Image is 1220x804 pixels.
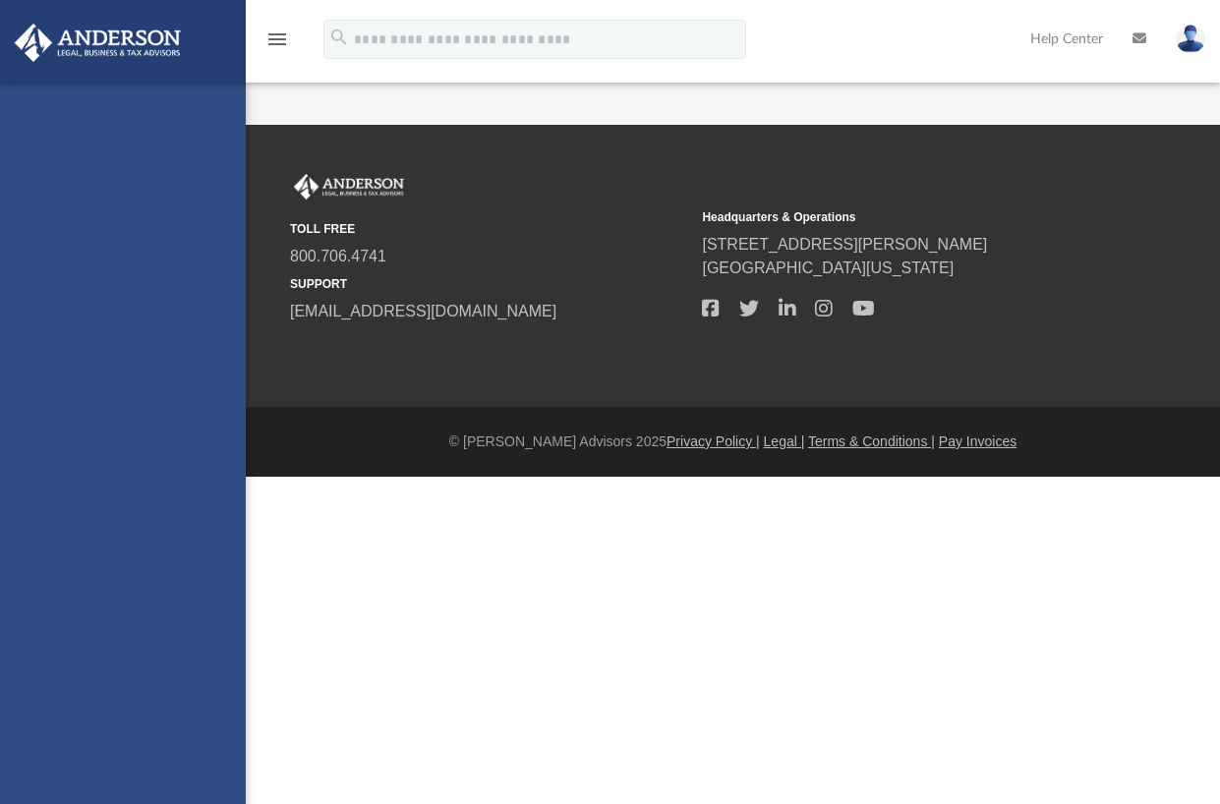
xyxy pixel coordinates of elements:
[290,220,688,238] small: TOLL FREE
[702,236,987,253] a: [STREET_ADDRESS][PERSON_NAME]
[265,28,289,51] i: menu
[290,303,556,319] a: [EMAIL_ADDRESS][DOMAIN_NAME]
[246,431,1220,452] div: © [PERSON_NAME] Advisors 2025
[290,174,408,200] img: Anderson Advisors Platinum Portal
[290,275,688,293] small: SUPPORT
[290,248,386,264] a: 800.706.4741
[667,433,760,449] a: Privacy Policy |
[764,433,805,449] a: Legal |
[265,37,289,51] a: menu
[328,27,350,48] i: search
[1176,25,1205,53] img: User Pic
[9,24,187,62] img: Anderson Advisors Platinum Portal
[939,433,1017,449] a: Pay Invoices
[702,259,954,276] a: [GEOGRAPHIC_DATA][US_STATE]
[702,208,1100,226] small: Headquarters & Operations
[808,433,935,449] a: Terms & Conditions |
